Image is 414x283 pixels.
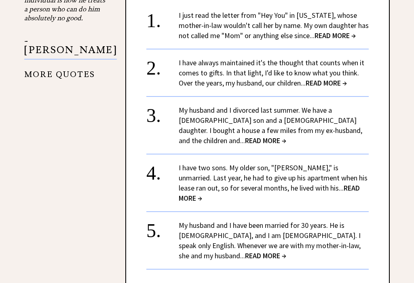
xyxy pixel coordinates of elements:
[245,251,286,260] span: READ MORE →
[315,31,356,40] span: READ MORE →
[179,163,368,203] a: I have two sons. My older son, "[PERSON_NAME]," is unmarried. Last year, he had to give up his ap...
[24,36,117,60] p: - [PERSON_NAME]
[179,58,364,88] a: I have always maintained it's the thought that counts when it comes to gifts. In that light, I'd ...
[146,105,179,120] div: 3.
[306,78,347,88] span: READ MORE →
[179,221,361,260] a: My husband and I have been married for 30 years. He is [DEMOGRAPHIC_DATA], and I am [DEMOGRAPHIC_...
[146,163,179,178] div: 4.
[146,58,179,73] div: 2.
[179,11,369,40] a: I just read the letter from "Hey You" in [US_STATE], whose mother-in-law wouldn't call her by nam...
[146,220,179,235] div: 5.
[24,63,95,79] a: MORE QUOTES
[179,183,360,203] span: READ MORE →
[245,136,286,145] span: READ MORE →
[179,105,362,145] a: My husband and I divorced last summer. We have a [DEMOGRAPHIC_DATA] son and a [DEMOGRAPHIC_DATA] ...
[146,10,179,25] div: 1.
